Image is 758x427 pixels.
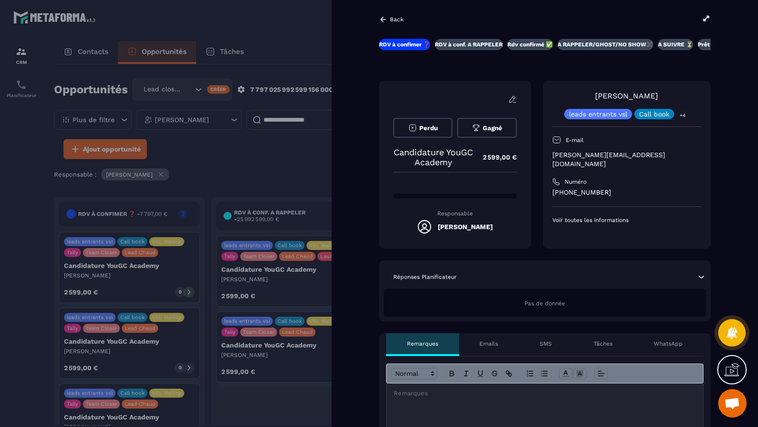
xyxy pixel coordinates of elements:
p: Tâches [594,340,613,347]
p: Candidature YouGC Academy [393,147,473,167]
span: Pas de donnée [524,300,565,307]
span: Perdu [419,125,438,132]
button: Gagné [457,118,516,138]
p: E-mail [566,136,584,144]
a: [PERSON_NAME] [595,91,658,100]
p: 2 599,00 € [473,148,517,167]
p: WhatsApp [654,340,683,347]
p: Numéro [565,178,587,186]
p: [PHONE_NUMBER] [552,188,701,197]
p: leads entrants vsl [569,111,627,117]
h5: [PERSON_NAME] [438,223,493,231]
p: Réponses Planificateur [393,273,457,281]
p: SMS [540,340,552,347]
p: Remarques [407,340,438,347]
p: Call book [639,111,669,117]
p: Emails [479,340,498,347]
p: +4 [677,110,689,120]
span: Gagné [483,125,502,132]
div: Ouvrir le chat [718,389,747,418]
p: [PERSON_NAME][EMAIL_ADDRESS][DOMAIN_NAME] [552,151,701,169]
p: Responsable [393,210,517,217]
button: Perdu [393,118,452,138]
p: Voir toutes les informations [552,216,701,224]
